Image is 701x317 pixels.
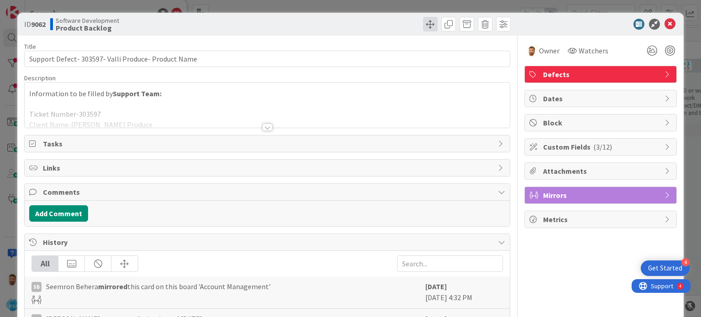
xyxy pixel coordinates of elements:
[46,281,271,292] span: Seemron Behera this card on this board 'Account Management'
[543,117,660,128] span: Block
[681,258,690,266] div: 4
[56,17,119,24] span: Software Development
[543,166,660,177] span: Attachments
[113,89,162,98] strong: Support Team:
[543,93,660,104] span: Dates
[579,45,608,56] span: Watchers
[43,138,493,149] span: Tasks
[43,187,493,197] span: Comments
[24,74,56,82] span: Description
[98,282,127,291] b: mirrored
[543,69,660,80] span: Defects
[24,42,36,51] label: Title
[32,256,58,271] div: All
[29,205,88,222] button: Add Comment
[19,1,42,12] span: Support
[43,237,493,248] span: History
[24,51,510,67] input: type card name here...
[31,20,46,29] b: 9062
[43,162,493,173] span: Links
[648,264,682,273] div: Get Started
[539,45,560,56] span: Owner
[425,281,503,304] div: [DATE] 4:32 PM
[543,214,660,225] span: Metrics
[543,190,660,201] span: Mirrors
[543,141,660,152] span: Custom Fields
[526,45,537,56] img: AS
[29,88,505,99] p: Information to be filled by
[47,4,50,11] div: 4
[593,142,612,151] span: ( 3/12 )
[31,282,42,292] div: SB
[425,282,447,291] b: [DATE]
[56,24,119,31] b: Product Backlog
[641,260,690,276] div: Open Get Started checklist, remaining modules: 4
[24,19,46,30] span: ID
[397,255,503,272] input: Search...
